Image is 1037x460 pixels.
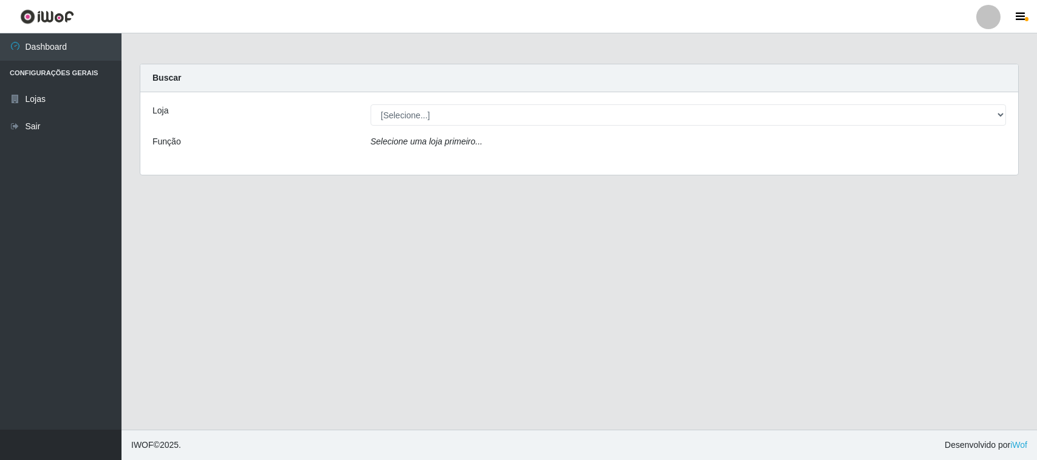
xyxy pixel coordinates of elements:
[945,439,1027,452] span: Desenvolvido por
[1010,440,1027,450] a: iWof
[131,439,181,452] span: © 2025 .
[152,73,181,83] strong: Buscar
[131,440,154,450] span: IWOF
[20,9,74,24] img: CoreUI Logo
[152,135,181,148] label: Função
[371,137,482,146] i: Selecione uma loja primeiro...
[152,104,168,117] label: Loja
